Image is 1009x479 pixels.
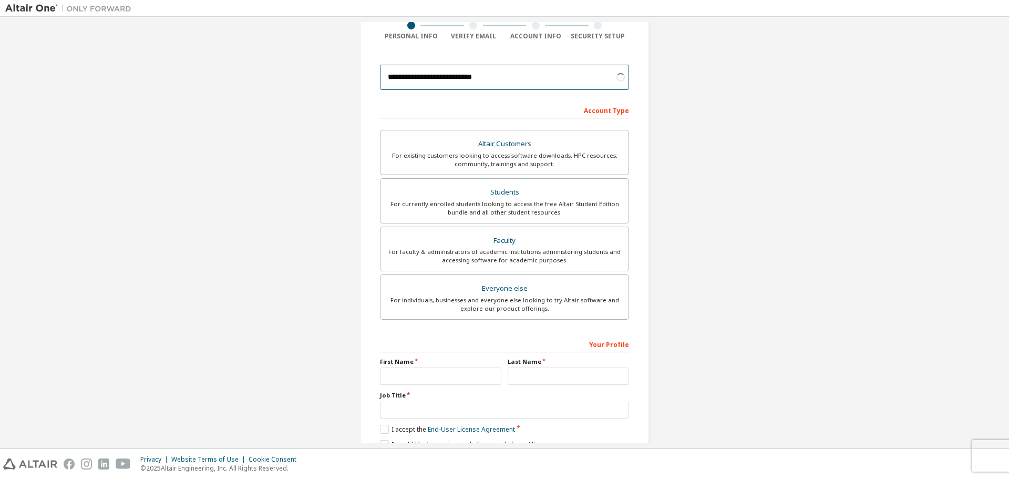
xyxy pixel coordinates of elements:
[81,458,92,470] img: instagram.svg
[98,458,109,470] img: linkedin.svg
[380,425,515,434] label: I accept the
[567,32,630,40] div: Security Setup
[387,281,622,296] div: Everyone else
[380,391,629,400] label: Job Title
[428,425,515,434] a: End-User License Agreement
[380,358,501,366] label: First Name
[380,32,442,40] div: Personal Info
[140,464,303,473] p: © 2025 Altair Engineering, Inc. All Rights Reserved.
[380,101,629,118] div: Account Type
[3,458,57,470] img: altair_logo.svg
[380,440,543,449] label: I would like to receive marketing emails from Altair
[171,455,249,464] div: Website Terms of Use
[64,458,75,470] img: facebook.svg
[380,335,629,352] div: Your Profile
[508,358,629,366] label: Last Name
[116,458,131,470] img: youtube.svg
[387,296,622,313] div: For individuals, businesses and everyone else looking to try Altair software and explore our prod...
[387,248,622,264] div: For faculty & administrators of academic institutions administering students and accessing softwa...
[140,455,171,464] div: Privacy
[387,151,622,168] div: For existing customers looking to access software downloads, HPC resources, community, trainings ...
[442,32,505,40] div: Verify Email
[5,3,137,14] img: Altair One
[504,32,567,40] div: Account Info
[387,137,622,151] div: Altair Customers
[387,200,622,217] div: For currently enrolled students looking to access the free Altair Student Edition bundle and all ...
[387,233,622,248] div: Faculty
[249,455,303,464] div: Cookie Consent
[387,185,622,200] div: Students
